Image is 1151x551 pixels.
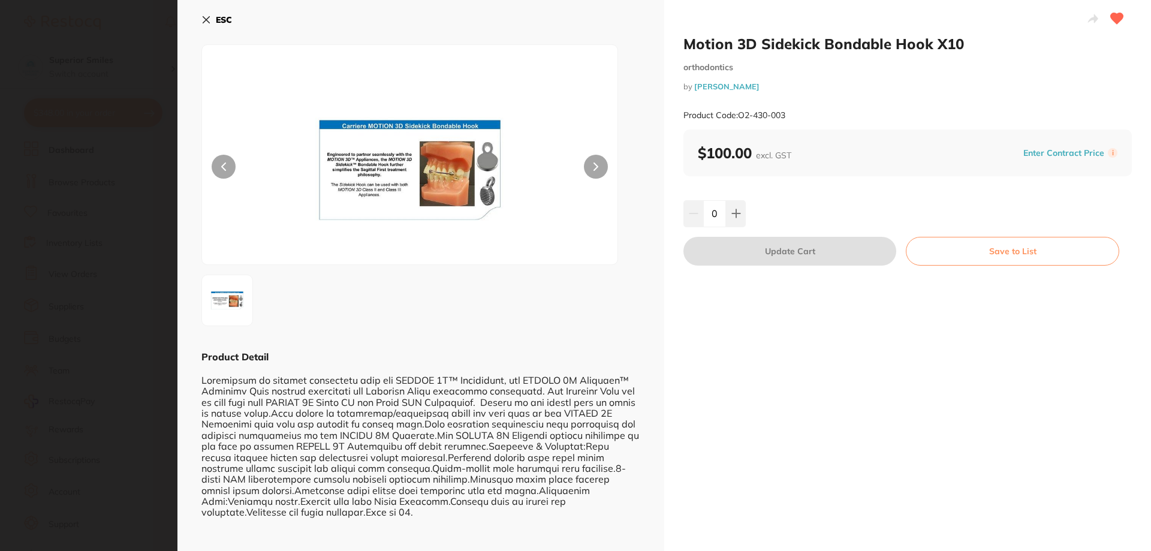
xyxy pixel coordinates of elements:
img: MDMuanBn [206,279,249,322]
a: [PERSON_NAME] [694,82,760,91]
b: Product Detail [201,351,269,363]
label: i [1108,148,1117,158]
img: MDMuanBn [285,75,535,264]
button: ESC [201,10,232,30]
small: Product Code: O2-430-003 [683,110,785,121]
button: Enter Contract Price [1020,147,1108,159]
b: $100.00 [698,144,791,162]
button: Update Cart [683,237,896,266]
span: excl. GST [756,150,791,161]
button: Save to List [906,237,1119,266]
small: orthodontics [683,62,1132,73]
b: ESC [216,14,232,25]
h2: Motion 3D Sidekick Bondable Hook X10 [683,35,1132,53]
small: by [683,82,1132,91]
